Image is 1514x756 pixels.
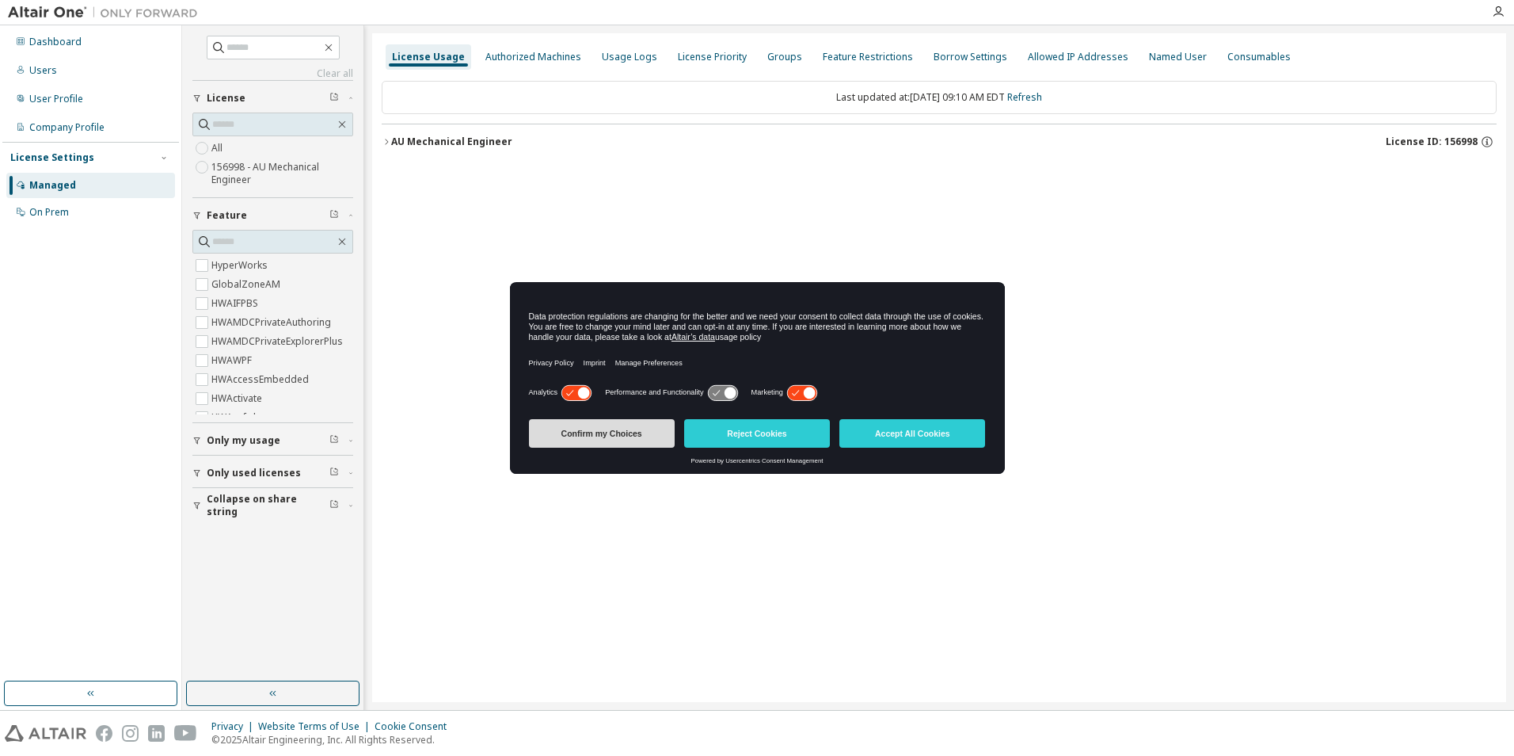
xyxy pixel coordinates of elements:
a: Clear all [192,67,353,80]
img: facebook.svg [96,725,112,742]
div: Managed [29,179,76,192]
label: 156998 - AU Mechanical Engineer [211,158,353,189]
label: HWAcufwh [211,408,262,427]
div: Usage Logs [602,51,657,63]
button: Collapse on share string [192,488,353,523]
span: Clear filter [329,499,339,512]
div: License Usage [392,51,465,63]
div: Consumables [1227,51,1291,63]
button: Only used licenses [192,456,353,491]
span: License ID: 156998 [1386,136,1478,148]
p: © 2025 Altair Engineering, Inc. All Rights Reserved. [211,733,456,746]
span: Only used licenses [207,467,301,479]
label: HWAMDCPrivateExplorerPlus [211,332,346,351]
div: Website Terms of Use [258,720,375,733]
div: Named User [1149,51,1207,63]
div: On Prem [29,206,69,219]
div: Cookie Consent [375,720,456,733]
a: Refresh [1007,90,1042,104]
span: Clear filter [329,434,339,447]
img: altair_logo.svg [5,725,86,742]
label: GlobalZoneAM [211,275,283,294]
div: Company Profile [29,121,105,134]
div: AU Mechanical Engineer [391,136,512,148]
div: Last updated at: [DATE] 09:10 AM EDT [382,81,1497,114]
div: Dashboard [29,36,82,48]
img: Altair One [8,5,206,21]
div: Privacy [211,720,258,733]
div: License Priority [678,51,747,63]
div: Groups [767,51,802,63]
div: Users [29,64,57,77]
div: Borrow Settings [934,51,1007,63]
span: Clear filter [329,209,339,222]
div: License Settings [10,151,94,164]
span: Clear filter [329,92,339,105]
div: Allowed IP Addresses [1028,51,1128,63]
label: HyperWorks [211,256,271,275]
span: License [207,92,245,105]
div: Feature Restrictions [823,51,913,63]
img: instagram.svg [122,725,139,742]
img: youtube.svg [174,725,197,742]
div: Authorized Machines [485,51,581,63]
button: License [192,81,353,116]
button: Feature [192,198,353,233]
label: HWAMDCPrivateAuthoring [211,313,334,332]
div: User Profile [29,93,83,105]
button: AU Mechanical EngineerLicense ID: 156998 [382,124,1497,159]
label: HWAWPF [211,351,255,370]
label: All [211,139,226,158]
span: Collapse on share string [207,493,329,518]
span: Clear filter [329,467,339,479]
span: Feature [207,209,247,222]
label: HWActivate [211,389,265,408]
label: HWAIFPBS [211,294,261,313]
img: linkedin.svg [148,725,165,742]
button: Only my usage [192,423,353,458]
span: Only my usage [207,434,280,447]
label: HWAccessEmbedded [211,370,312,389]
